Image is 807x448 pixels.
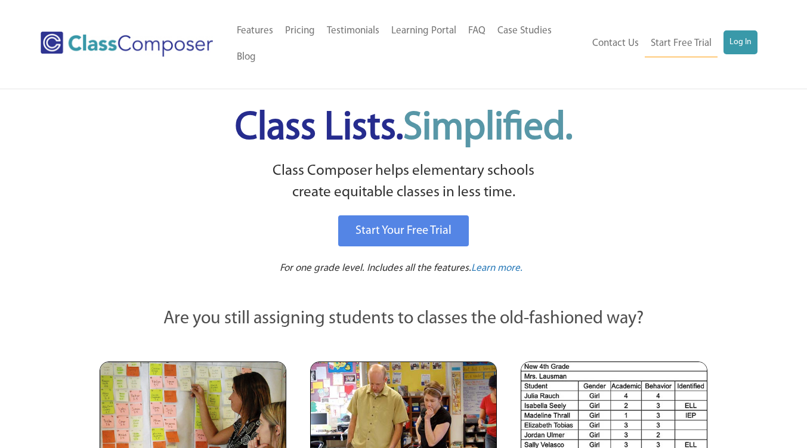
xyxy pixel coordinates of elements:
a: Start Free Trial [645,30,718,57]
a: Blog [231,44,262,70]
a: Contact Us [586,30,645,57]
span: Start Your Free Trial [355,225,452,237]
span: For one grade level. Includes all the features. [280,263,471,273]
span: Simplified. [403,109,573,148]
nav: Header Menu [231,18,585,70]
a: Start Your Free Trial [338,215,469,246]
img: Class Composer [41,32,213,57]
a: Pricing [279,18,321,44]
span: Class Lists. [235,109,573,148]
a: Testimonials [321,18,385,44]
a: Log In [723,30,757,54]
p: Class Composer helps elementary schools create equitable classes in less time. [98,160,710,204]
nav: Header Menu [585,30,757,57]
a: FAQ [462,18,491,44]
p: Are you still assigning students to classes the old-fashioned way? [100,306,708,332]
a: Learning Portal [385,18,462,44]
span: Learn more. [471,263,522,273]
a: Features [231,18,279,44]
a: Learn more. [471,261,522,276]
a: Case Studies [491,18,558,44]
